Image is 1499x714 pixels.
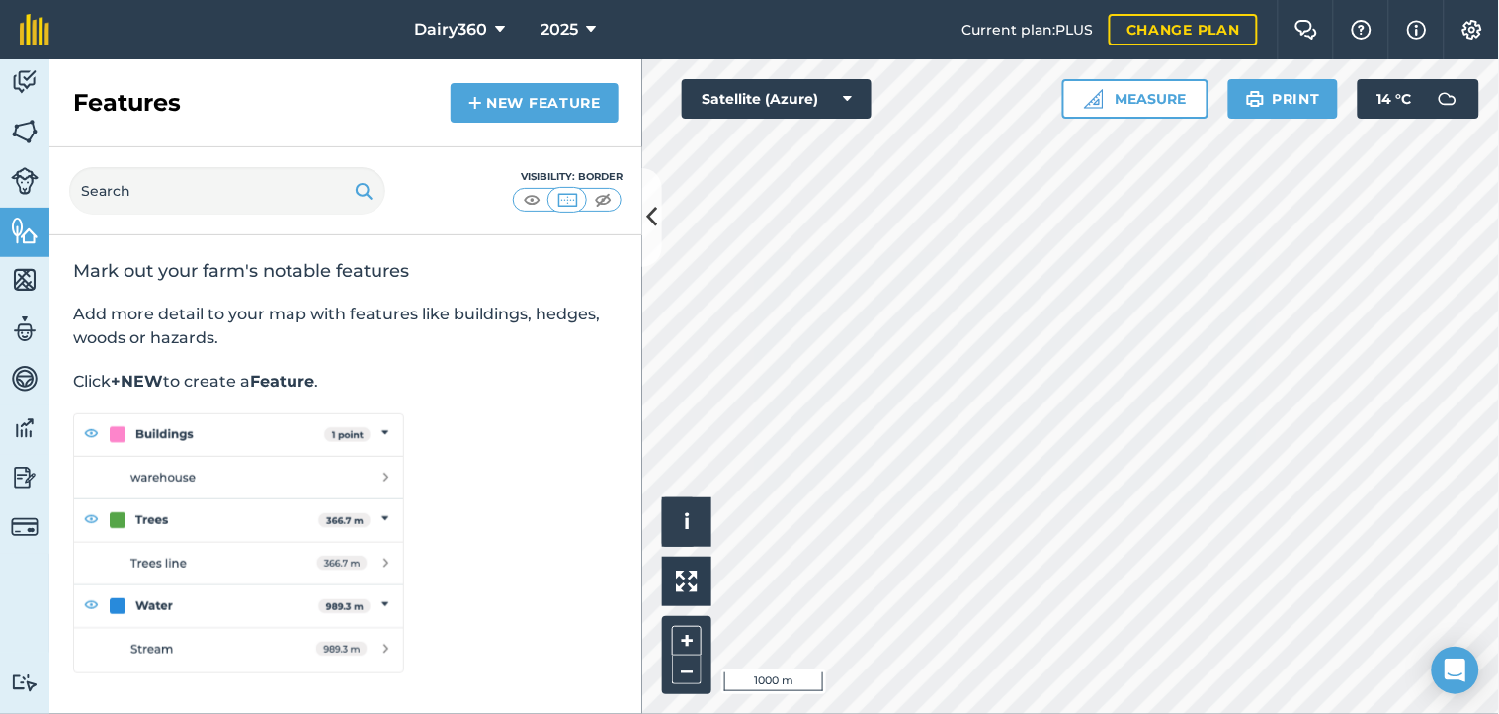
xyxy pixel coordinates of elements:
[1428,79,1467,119] img: svg+xml;base64,PD94bWwgdmVyc2lvbj0iMS4wIiBlbmNvZGluZz0idXRmLTgiPz4KPCEtLSBHZW5lcmF0b3I6IEFkb2JlIE...
[11,673,39,692] img: svg+xml;base64,PD94bWwgdmVyc2lvbj0iMS4wIiBlbmNvZGluZz0idXRmLTgiPz4KPCEtLSBHZW5lcmF0b3I6IEFkb2JlIE...
[684,509,690,534] span: i
[555,190,580,210] img: svg+xml;base64,PHN2ZyB4bWxucz0iaHR0cDovL3d3dy53My5vcmcvMjAwMC9zdmciIHdpZHRoPSI1MCIgaGVpZ2h0PSI0MC...
[541,18,579,42] span: 2025
[512,169,623,185] div: Visibility: Border
[451,83,619,123] a: New feature
[1350,20,1374,40] img: A question mark icon
[11,167,39,195] img: svg+xml;base64,PD94bWwgdmVyc2lvbj0iMS4wIiBlbmNvZGluZz0idXRmLTgiPz4KPCEtLSBHZW5lcmF0b3I6IEFkb2JlIE...
[111,372,163,391] strong: +NEW
[11,463,39,492] img: svg+xml;base64,PD94bWwgdmVyc2lvbj0iMS4wIiBlbmNvZGluZz0idXRmLTgiPz4KPCEtLSBHZW5lcmF0b3I6IEFkb2JlIE...
[11,513,39,541] img: svg+xml;base64,PD94bWwgdmVyc2lvbj0iMS4wIiBlbmNvZGluZz0idXRmLTgiPz4KPCEtLSBHZW5lcmF0b3I6IEFkb2JlIE...
[11,265,39,295] img: svg+xml;base64,PHN2ZyB4bWxucz0iaHR0cDovL3d3dy53My5vcmcvMjAwMC9zdmciIHdpZHRoPSI1NiIgaGVpZ2h0PSI2MC...
[11,67,39,97] img: svg+xml;base64,PD94bWwgdmVyc2lvbj0iMS4wIiBlbmNvZGluZz0idXRmLTgiPz4KPCEtLSBHZW5lcmF0b3I6IEFkb2JlIE...
[11,117,39,146] img: svg+xml;base64,PHN2ZyB4bWxucz0iaHR0cDovL3d3dy53My5vcmcvMjAwMC9zdmciIHdpZHRoPSI1NiIgaGVpZ2h0PSI2MC...
[1294,20,1318,40] img: Two speech bubbles overlapping with the left bubble in the forefront
[1377,79,1412,119] span: 14 ° C
[1246,87,1265,111] img: svg+xml;base64,PHN2ZyB4bWxucz0iaHR0cDovL3d3dy53My5vcmcvMjAwMC9zdmciIHdpZHRoPSIxOSIgaGVpZ2h0PSIyNC...
[682,79,872,119] button: Satellite (Azure)
[1084,89,1104,109] img: Ruler icon
[1358,79,1479,119] button: 14 °C
[73,370,619,394] p: Click to create a .
[250,372,314,391] strong: Feature
[11,364,39,394] img: svg+xml;base64,PD94bWwgdmVyc2lvbj0iMS4wIiBlbmNvZGluZz0idXRmLTgiPz4KPCEtLSBHZW5lcmF0b3I6IEFkb2JlIE...
[69,167,385,215] input: Search
[662,497,711,547] button: i
[1407,18,1427,42] img: svg+xml;base64,PHN2ZyB4bWxucz0iaHR0cDovL3d3dy53My5vcmcvMjAwMC9zdmciIHdpZHRoPSIxNyIgaGVpZ2h0PSIxNy...
[672,626,702,656] button: +
[20,14,49,45] img: fieldmargin Logo
[1228,79,1339,119] button: Print
[676,571,698,592] img: Four arrows, one pointing top left, one top right, one bottom right and the last bottom left
[520,190,544,210] img: svg+xml;base64,PHN2ZyB4bWxucz0iaHR0cDovL3d3dy53My5vcmcvMjAwMC9zdmciIHdpZHRoPSI1MCIgaGVpZ2h0PSI0MC...
[73,303,619,350] p: Add more detail to your map with features like buildings, hedges, woods or hazards.
[1109,14,1258,45] a: Change plan
[73,259,619,283] h2: Mark out your farm's notable features
[73,87,181,119] h2: Features
[961,19,1093,41] span: Current plan : PLUS
[11,413,39,443] img: svg+xml;base64,PD94bWwgdmVyc2lvbj0iMS4wIiBlbmNvZGluZz0idXRmLTgiPz4KPCEtLSBHZW5lcmF0b3I6IEFkb2JlIE...
[672,656,702,684] button: –
[11,314,39,344] img: svg+xml;base64,PD94bWwgdmVyc2lvbj0iMS4wIiBlbmNvZGluZz0idXRmLTgiPz4KPCEtLSBHZW5lcmF0b3I6IEFkb2JlIE...
[415,18,488,42] span: Dairy360
[1062,79,1208,119] button: Measure
[1432,647,1479,694] div: Open Intercom Messenger
[468,91,482,115] img: svg+xml;base64,PHN2ZyB4bWxucz0iaHR0cDovL3d3dy53My5vcmcvMjAwMC9zdmciIHdpZHRoPSIxNCIgaGVpZ2h0PSIyNC...
[1460,20,1484,40] img: A cog icon
[591,190,616,210] img: svg+xml;base64,PHN2ZyB4bWxucz0iaHR0cDovL3d3dy53My5vcmcvMjAwMC9zdmciIHdpZHRoPSI1MCIgaGVpZ2h0PSI0MC...
[355,179,374,203] img: svg+xml;base64,PHN2ZyB4bWxucz0iaHR0cDovL3d3dy53My5vcmcvMjAwMC9zdmciIHdpZHRoPSIxOSIgaGVpZ2h0PSIyNC...
[11,216,39,245] img: svg+xml;base64,PHN2ZyB4bWxucz0iaHR0cDovL3d3dy53My5vcmcvMjAwMC9zdmciIHdpZHRoPSI1NiIgaGVpZ2h0PSI2MC...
